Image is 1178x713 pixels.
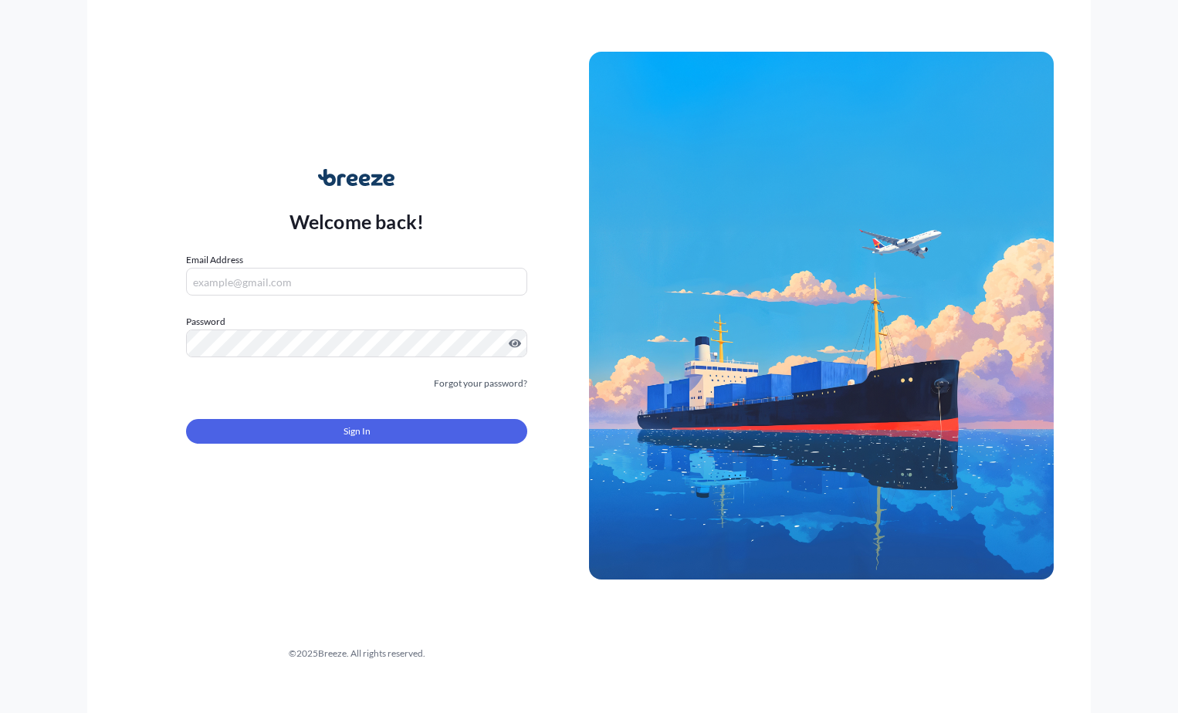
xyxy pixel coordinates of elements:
[186,268,527,296] input: example@gmail.com
[186,314,527,329] label: Password
[186,419,527,444] button: Sign In
[509,337,521,350] button: Show password
[434,376,527,391] a: Forgot your password?
[124,646,589,661] div: © 2025 Breeze. All rights reserved.
[289,209,425,234] p: Welcome back!
[186,252,243,268] label: Email Address
[589,52,1054,580] img: Ship illustration
[344,424,371,439] span: Sign In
